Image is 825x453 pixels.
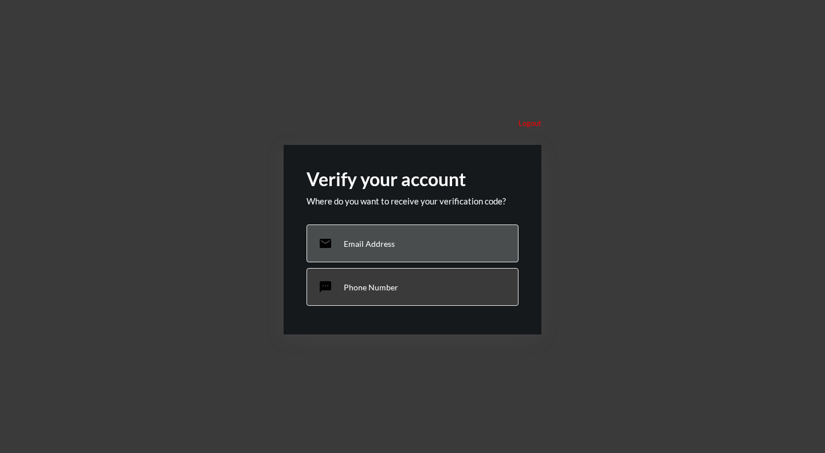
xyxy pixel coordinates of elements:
[319,237,332,250] mat-icon: email
[344,282,398,292] p: Phone Number
[307,196,518,206] p: Where do you want to receive your verification code?
[518,119,541,128] p: Logout
[344,239,395,249] p: Email Address
[307,168,518,190] h2: Verify your account
[319,280,332,294] mat-icon: sms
